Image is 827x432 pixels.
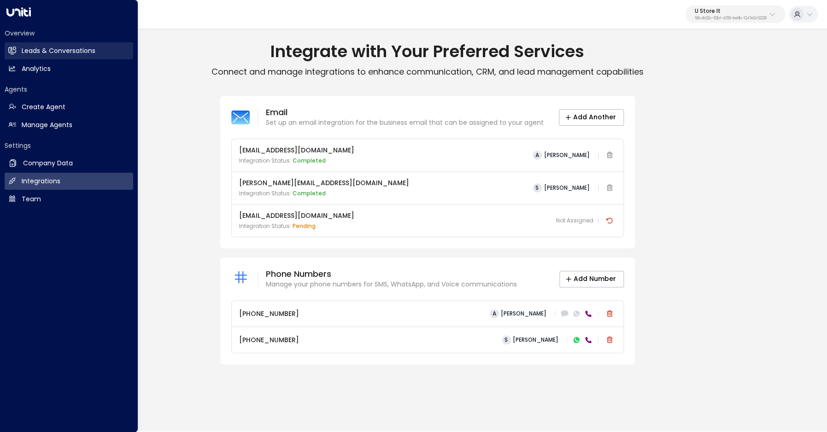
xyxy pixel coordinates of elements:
a: Team [5,191,133,208]
button: Delete phone number [603,333,616,346]
h2: Leads & Conversations [22,46,95,56]
span: Email integration cannot be deleted while linked to an active agent. Please deactivate the agent ... [603,149,616,162]
a: Integrations [5,173,133,190]
h2: Create Agent [22,102,65,112]
div: VOICE (Active) [584,309,593,319]
button: A[PERSON_NAME] [486,307,550,320]
span: Not Assigned [556,216,593,225]
p: Integration Status: [239,157,354,165]
h2: Team [22,194,41,204]
a: Manage Agents [5,117,133,134]
span: S [533,183,542,193]
h2: Company Data [23,158,73,168]
h2: Integrations [22,176,60,186]
p: Connect and manage integrations to enhance communication, CRM, and lead management capabilities [28,66,827,77]
span: A [533,151,542,160]
button: A[PERSON_NAME] [529,149,593,162]
div: SMS (Click to enable) [560,309,569,319]
button: Add Number [559,271,624,287]
span: [PERSON_NAME] [513,337,558,343]
span: Completed [293,189,326,197]
span: [PERSON_NAME] [501,310,546,317]
a: Leads & Conversations [5,42,133,59]
p: [PHONE_NUMBER] [239,309,299,319]
h2: Settings [5,141,133,150]
h2: Analytics [22,64,51,74]
p: Phone Numbers [266,269,517,280]
p: 58c4b32c-92b1-4356-be9b-1247e2c02228 [695,17,767,20]
a: Create Agent [5,99,133,116]
p: Set up an email integration for the business email that can be assigned to your agent [266,118,544,128]
a: Analytics [5,60,133,77]
p: [EMAIL_ADDRESS][DOMAIN_NAME] [239,146,354,155]
span: [PERSON_NAME] [544,152,590,158]
h1: Integrate with Your Preferred Services [28,41,827,62]
p: [EMAIL_ADDRESS][DOMAIN_NAME] [239,211,354,221]
span: S [502,335,511,344]
h2: Manage Agents [22,120,72,130]
p: U Store It [695,8,767,14]
button: Delete phone number [603,307,616,320]
p: [PERSON_NAME][EMAIL_ADDRESS][DOMAIN_NAME] [239,178,409,188]
p: [PHONE_NUMBER] [239,335,299,345]
button: S[PERSON_NAME] [498,333,562,346]
span: Completed [293,157,326,164]
button: S[PERSON_NAME] [529,181,593,194]
h2: Overview [5,29,133,38]
a: Company Data [5,155,133,172]
span: Email integration cannot be deleted while linked to an active agent. Please deactivate the agent ... [603,181,616,195]
p: Email [266,107,544,118]
button: Add Another [559,109,624,126]
div: WhatsApp (Active) [572,335,581,345]
div: WhatsApp (Click to enable) [572,309,581,319]
span: [PERSON_NAME] [544,185,590,191]
button: U Store It58c4b32c-92b1-4356-be9b-1247e2c02228 [686,6,785,23]
span: A [490,309,499,318]
p: Integration Status: [239,189,409,198]
h2: Agents [5,85,133,94]
p: Integration Status: [239,222,354,230]
p: Manage your phone numbers for SMS, WhatsApp, and Voice communications [266,280,517,289]
div: VOICE (Active) [584,335,593,345]
span: pending [293,222,316,230]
